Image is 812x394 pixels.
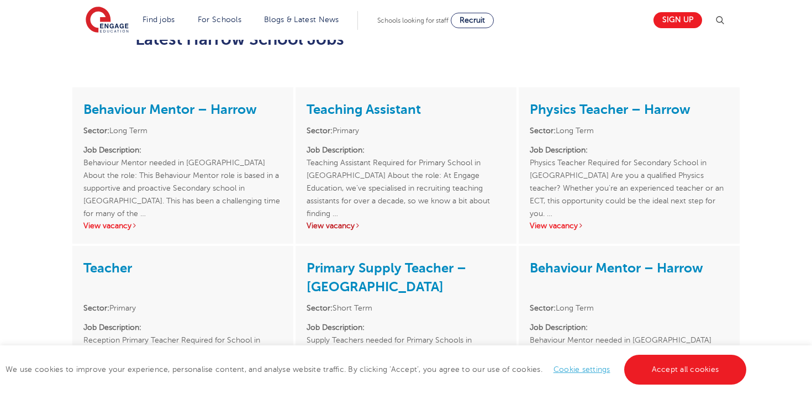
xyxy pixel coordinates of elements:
strong: Job Description: [530,146,588,154]
strong: Sector: [83,304,109,312]
p: Physics Teacher Required for Secondary School in [GEOGRAPHIC_DATA] Are you a qualified Physics te... [530,144,729,207]
strong: Job Description: [307,146,365,154]
strong: Sector: [530,304,556,312]
a: Cookie settings [553,365,610,374]
a: Behaviour Mentor – Harrow [83,102,257,117]
strong: Job Description: [83,146,141,154]
a: Primary Supply Teacher – [GEOGRAPHIC_DATA] [307,260,466,295]
strong: Sector: [530,127,556,135]
span: Schools looking for staff [377,17,449,24]
li: Short Term [307,302,505,314]
a: Recruit [451,13,494,28]
p: Behaviour Mentor needed in [GEOGRAPHIC_DATA] About the role: This Behaviour Mentor role is based ... [83,144,282,207]
a: Teacher [83,260,132,276]
strong: Sector: [307,127,333,135]
img: Engage Education [86,7,129,34]
a: Accept all cookies [624,355,747,385]
li: Long Term [530,302,729,314]
a: Physics Teacher – Harrow [530,102,690,117]
span: We use cookies to improve your experience, personalise content, and analyse website traffic. By c... [6,365,749,374]
strong: Job Description: [83,323,141,332]
a: View vacancy [83,222,138,230]
p: Teaching Assistant Required for Primary School in [GEOGRAPHIC_DATA] About the role: At Engage Edu... [307,144,505,207]
a: Sign up [653,12,702,28]
p: Reception Primary Teacher Required for School in [GEOGRAPHIC_DATA] About the role: At Engage Educ... [83,321,282,385]
p: Supply Teachers needed for Primary Schools in [GEOGRAPHIC_DATA] At Engage Education, we’ve spent ... [307,321,505,385]
li: Long Term [530,124,729,137]
li: Primary [83,302,282,314]
li: Long Term [83,124,282,137]
a: View vacancy [530,222,584,230]
a: Blogs & Latest News [264,15,339,24]
a: Find jobs [143,15,175,24]
a: For Schools [198,15,241,24]
strong: Sector: [83,127,109,135]
span: Recruit [460,16,485,24]
strong: Job Description: [530,323,588,332]
strong: Sector: [307,304,333,312]
strong: Job Description: [307,323,365,332]
a: Behaviour Mentor – Harrow [530,260,703,276]
p: Behaviour Mentor needed in [GEOGRAPHIC_DATA] About the role: This Behaviour Mentor role is based ... [530,321,729,385]
a: Teaching Assistant [307,102,421,117]
a: View vacancy [307,222,361,230]
li: Primary [307,124,505,137]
